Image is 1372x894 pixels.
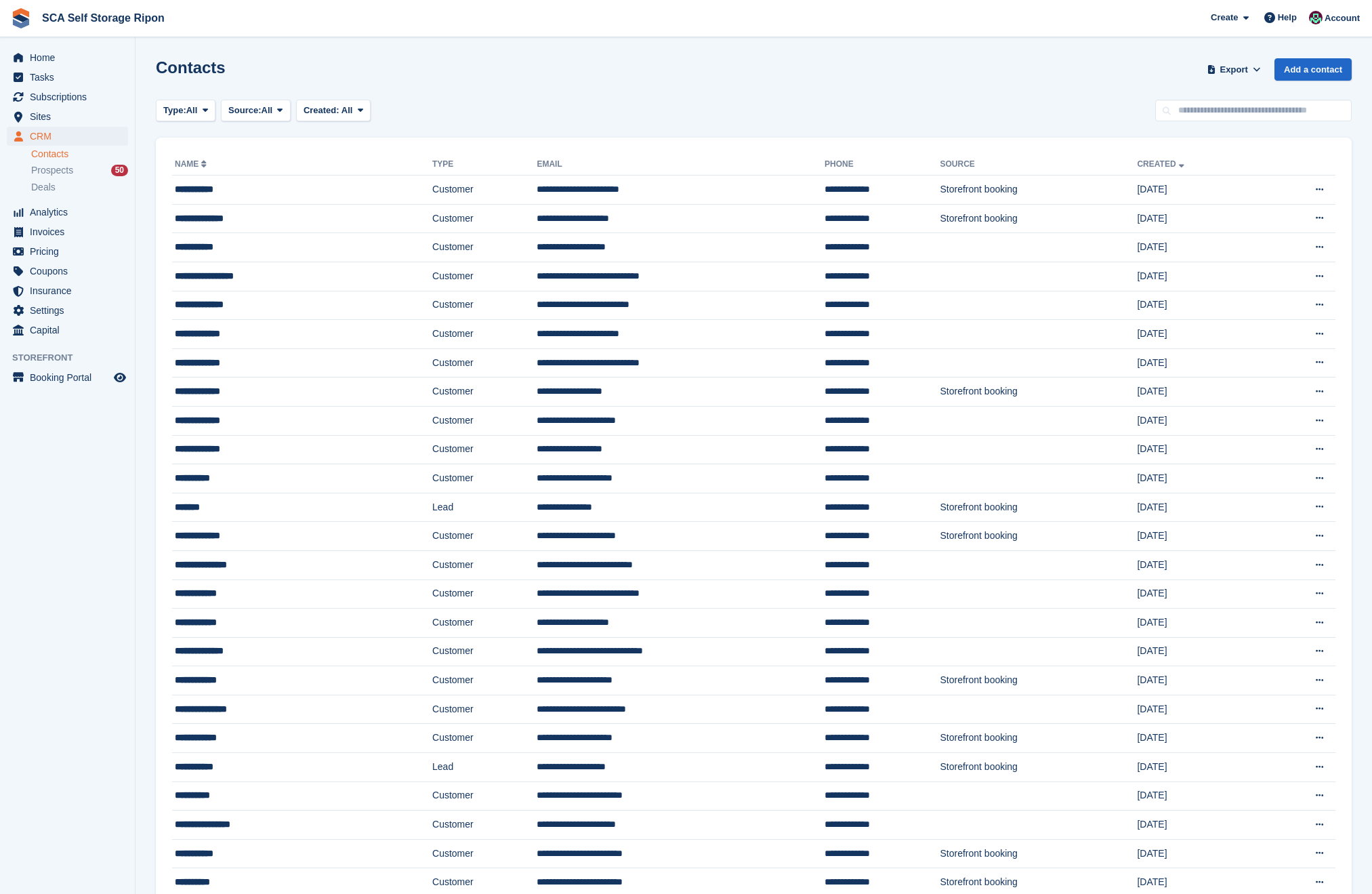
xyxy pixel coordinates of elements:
[30,321,111,340] span: Capital
[31,148,128,161] a: Contacts
[432,811,537,840] td: Customer
[7,127,128,146] a: menu
[1137,348,1263,378] td: [DATE]
[432,348,537,378] td: Customer
[1137,159,1186,169] a: Created
[30,68,111,87] span: Tasks
[1137,320,1263,349] td: [DATE]
[432,839,537,868] td: Customer
[940,753,1137,782] td: Storefront booking
[432,637,537,666] td: Customer
[432,666,537,695] td: Customer
[1137,233,1263,262] td: [DATE]
[1325,12,1360,25] span: Account
[1137,464,1263,493] td: [DATE]
[30,368,111,387] span: Booking Portal
[1137,435,1263,464] td: [DATE]
[1137,695,1263,724] td: [DATE]
[432,753,537,782] td: Lead
[940,522,1137,551] td: Storefront booking
[31,180,128,195] a: Deals
[7,262,128,281] a: menu
[30,301,111,320] span: Settings
[432,291,537,320] td: Customer
[1211,11,1238,24] span: Create
[1278,11,1297,24] span: Help
[1137,724,1263,753] td: [DATE]
[1137,753,1263,782] td: [DATE]
[432,724,537,753] td: Customer
[156,58,226,77] h1: Contacts
[163,104,186,117] span: Type:
[1137,580,1263,609] td: [DATE]
[1137,176,1263,205] td: [DATE]
[940,493,1137,522] td: Storefront booking
[341,105,353,115] span: All
[175,159,209,169] a: Name
[1137,522,1263,551] td: [DATE]
[7,222,128,241] a: menu
[432,262,537,291] td: Customer
[11,8,31,28] img: stora-icon-8386f47178a22dfd0bd8f6a31ec36ba5ce8667c1dd55bd0f319d3a0aa187defe.svg
[1137,406,1263,435] td: [DATE]
[1137,609,1263,638] td: [DATE]
[1137,811,1263,840] td: [DATE]
[1220,63,1248,77] span: Export
[7,87,128,106] a: menu
[7,48,128,67] a: menu
[30,87,111,106] span: Subscriptions
[228,104,261,117] span: Source:
[432,176,537,205] td: Customer
[7,68,128,87] a: menu
[1137,666,1263,695] td: [DATE]
[432,781,537,811] td: Customer
[940,724,1137,753] td: Storefront booking
[262,104,273,117] span: All
[7,242,128,261] a: menu
[7,107,128,126] a: menu
[1137,839,1263,868] td: [DATE]
[30,281,111,300] span: Insurance
[432,204,537,233] td: Customer
[940,154,1137,176] th: Source
[7,368,128,387] a: menu
[432,406,537,435] td: Customer
[432,233,537,262] td: Customer
[7,321,128,340] a: menu
[940,839,1137,868] td: Storefront booking
[1137,378,1263,407] td: [DATE]
[7,281,128,300] a: menu
[1137,637,1263,666] td: [DATE]
[432,435,537,464] td: Customer
[1137,204,1263,233] td: [DATE]
[30,127,111,146] span: CRM
[111,165,128,176] div: 50
[940,666,1137,695] td: Storefront booking
[1137,262,1263,291] td: [DATE]
[1137,291,1263,320] td: [DATE]
[31,164,73,177] span: Prospects
[156,100,215,122] button: Type: All
[432,464,537,493] td: Customer
[432,609,537,638] td: Customer
[537,154,825,176] th: Email
[30,222,111,241] span: Invoices
[432,493,537,522] td: Lead
[31,181,56,194] span: Deals
[1137,781,1263,811] td: [DATE]
[31,163,128,178] a: Prospects 50
[940,204,1137,233] td: Storefront booking
[432,580,537,609] td: Customer
[825,154,940,176] th: Phone
[186,104,198,117] span: All
[1274,58,1352,81] a: Add a contact
[1137,550,1263,580] td: [DATE]
[432,550,537,580] td: Customer
[30,107,111,126] span: Sites
[1137,493,1263,522] td: [DATE]
[7,301,128,320] a: menu
[296,100,371,122] button: Created: All
[30,262,111,281] span: Coupons
[432,320,537,349] td: Customer
[1204,58,1264,81] button: Export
